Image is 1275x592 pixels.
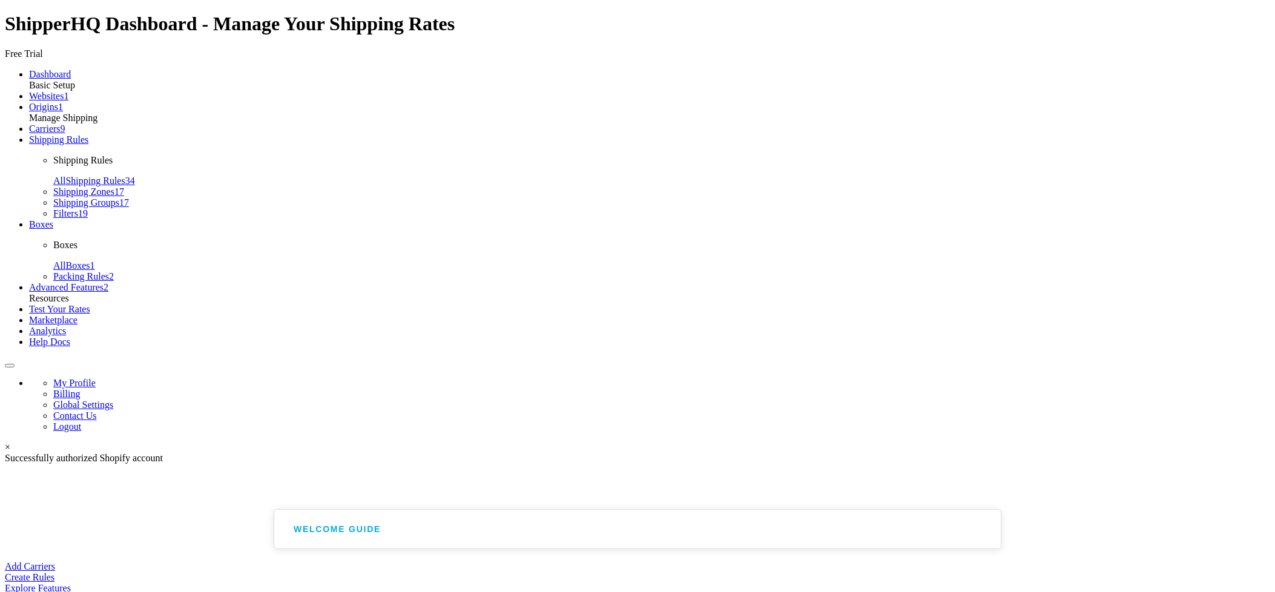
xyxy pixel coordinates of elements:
li: Analytics [29,326,1270,337]
div: Successfully authorized Shopify account [5,453,1270,464]
a: Carriers9 [29,123,65,134]
li: Origins [29,102,1270,113]
li: Billing [53,389,1270,400]
li: Logout [53,421,1270,432]
li: Shipping Groups [53,197,1270,208]
button: Open Resource Center [5,364,15,367]
a: Filters19 [53,208,88,219]
span: 2 [104,282,108,292]
li: Packing Rules [53,271,1270,282]
h1: ShipperHQ Dashboard - Manage Your Shipping Rates [5,13,1270,35]
span: 19 [78,208,88,219]
div: Manage Shipping [29,113,1270,123]
a: Add Carriers [5,561,1270,572]
li: Advanced Features [29,282,1270,293]
a: Websites1 [29,91,68,101]
span: Websites [29,91,64,101]
button: Welcome Guide [274,510,1001,548]
li: Global Settings [53,400,1270,410]
li: My Profile [53,378,1270,389]
li: Marketplace [29,315,1270,326]
span: 1 [64,91,68,101]
span: Advanced Features [29,282,104,292]
a: AllBoxes1 [53,260,94,271]
a: Packing Rules2 [53,271,114,281]
a: Contact Us [53,410,97,421]
a: Boxes [29,219,53,229]
span: All Shipping Rules [53,176,125,186]
span: 17 [119,197,129,208]
li: Shipping Rules [29,134,1270,219]
span: 17 [114,186,124,197]
div: Resources [29,293,1270,304]
p: Shipping Rules [53,155,1270,166]
li: Filters [53,208,1270,219]
a: Marketplace [29,315,77,325]
span: Carriers [29,123,61,134]
li: Help Docs [29,337,1270,347]
a: Dashboard [29,69,71,79]
a: Create Rules [5,572,1270,583]
span: Shipping Groups [53,197,119,208]
a: Analytics [29,326,66,336]
li: Dashboard [29,69,1270,80]
a: Billing [53,389,80,399]
li: Carriers [29,123,1270,134]
a: Origins1 [29,102,63,112]
a: Global Settings [53,400,113,410]
span: 9 [61,123,65,134]
a: AllShipping Rules34 [53,176,135,186]
span: Filters [53,208,78,219]
span: All Boxes [53,260,90,271]
li: Test Your Rates [29,304,1270,315]
span: Shipping Zones [53,186,114,197]
a: Shipping Zones17 [53,186,124,197]
li: Contact Us [53,410,1270,421]
span: Packing Rules [53,271,109,281]
a: Shipping Rules [29,134,88,145]
p: Boxes [53,240,1270,251]
div: Basic Setup [29,80,1270,91]
li: Shipping Zones [53,186,1270,197]
span: 1 [58,102,63,112]
span: Free Trial [5,48,43,59]
span: Origins [29,102,58,112]
a: Help Docs [29,337,70,347]
h2: Welcome Guide [294,524,381,534]
a: My Profile [53,378,96,388]
span: 34 [125,176,135,186]
a: Advanced Features2 [29,282,108,292]
span: 1 [90,260,94,271]
a: × [5,442,10,452]
span: 2 [109,271,114,281]
li: Boxes [29,219,1270,282]
a: Test Your Rates [29,304,90,314]
li: Websites [29,91,1270,102]
a: Logout [53,421,81,432]
a: Shipping Groups17 [53,197,129,208]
